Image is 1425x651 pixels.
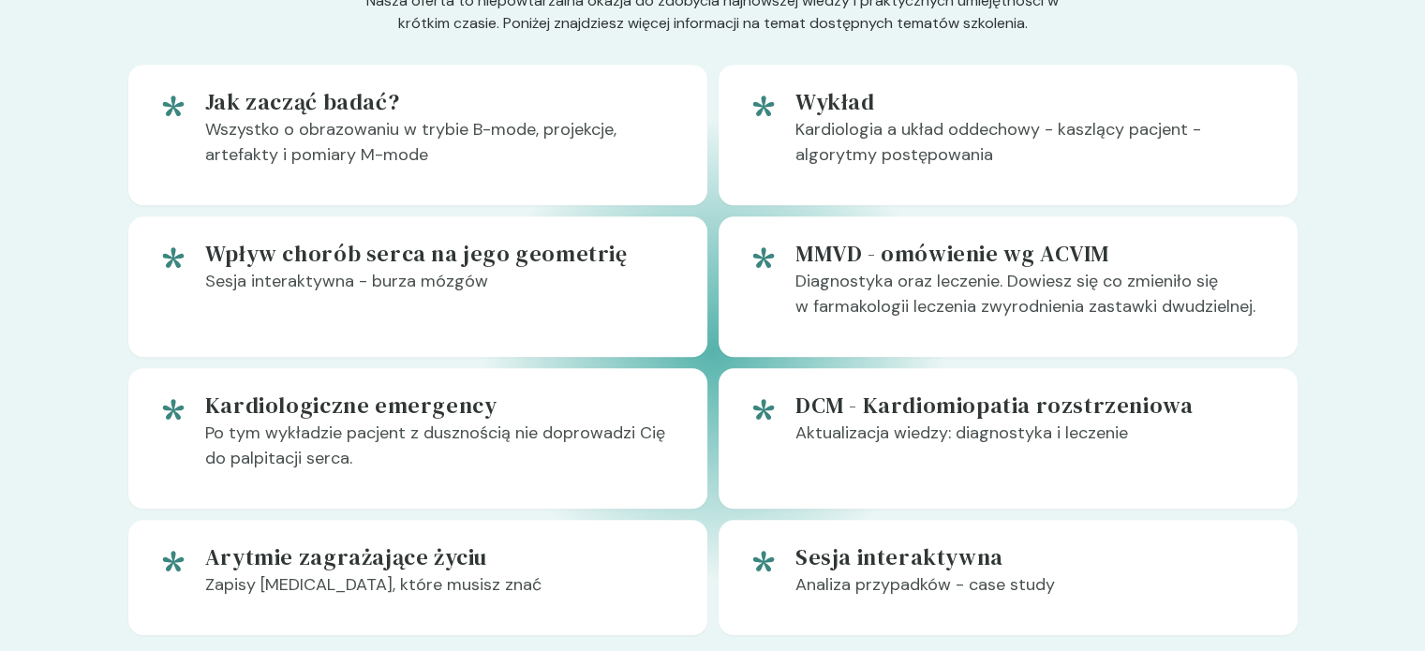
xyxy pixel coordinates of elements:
h5: Sesja interaktywna [795,542,1268,572]
h5: DCM - Kardiomiopatia rozstrzeniowa [795,391,1268,421]
p: Analiza przypadków - case study [795,572,1268,613]
h5: Jak zacząć badać? [205,87,677,117]
p: Po tym wykładzie pacjent z dusznością nie doprowadzi Cię do palpitacji serca. [205,421,677,486]
p: Wszystko o obrazowaniu w trybie B-mode, projekcje, artefakty i pomiary M-mode [205,117,677,183]
h5: Wpływ chorób serca na jego geometrię [205,239,677,269]
p: Zapisy [MEDICAL_DATA], które musisz znać [205,572,677,613]
h5: MMVD - omówienie wg ACVIM [795,239,1268,269]
h5: Wykład [795,87,1268,117]
p: Aktualizacja wiedzy: diagnostyka i leczenie [795,421,1268,461]
p: Sesja interaktywna - burza mózgów [205,269,677,309]
h5: Kardiologiczne emergency [205,391,677,421]
p: Kardiologia a układ oddechowy - kaszlący pacjent - algorytmy postępowania [795,117,1268,183]
h5: Arytmie zagrażające życiu [205,542,677,572]
p: Diagnostyka oraz leczenie. Dowiesz się co zmieniło się w farmakologii leczenia zwyrodnienia zasta... [795,269,1268,334]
